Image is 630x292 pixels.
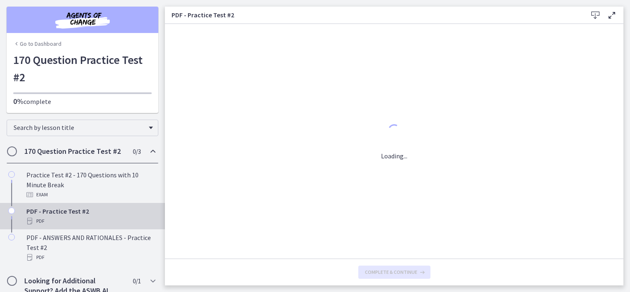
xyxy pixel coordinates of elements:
[133,146,141,156] span: 0 / 3
[24,146,125,156] h2: 170 Question Practice Test #2
[172,10,574,20] h3: PDF - Practice Test #2
[33,10,132,30] img: Agents of Change
[26,233,155,262] div: PDF - ANSWERS AND RATIONALES - Practice Test #2
[26,252,155,262] div: PDF
[14,123,145,132] span: Search by lesson title
[26,206,155,226] div: PDF - Practice Test #2
[26,170,155,200] div: Practice Test #2 - 170 Questions with 10 Minute Break
[133,276,141,286] span: 0 / 1
[13,97,24,106] span: 0%
[26,190,155,200] div: Exam
[381,151,407,161] p: Loading...
[26,216,155,226] div: PDF
[13,97,152,106] p: complete
[13,40,61,48] a: Go to Dashboard
[13,51,152,86] h1: 170 Question Practice Test #2
[381,122,407,141] div: 1
[7,120,158,136] div: Search by lesson title
[365,269,417,276] span: Complete & continue
[358,266,430,279] button: Complete & continue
